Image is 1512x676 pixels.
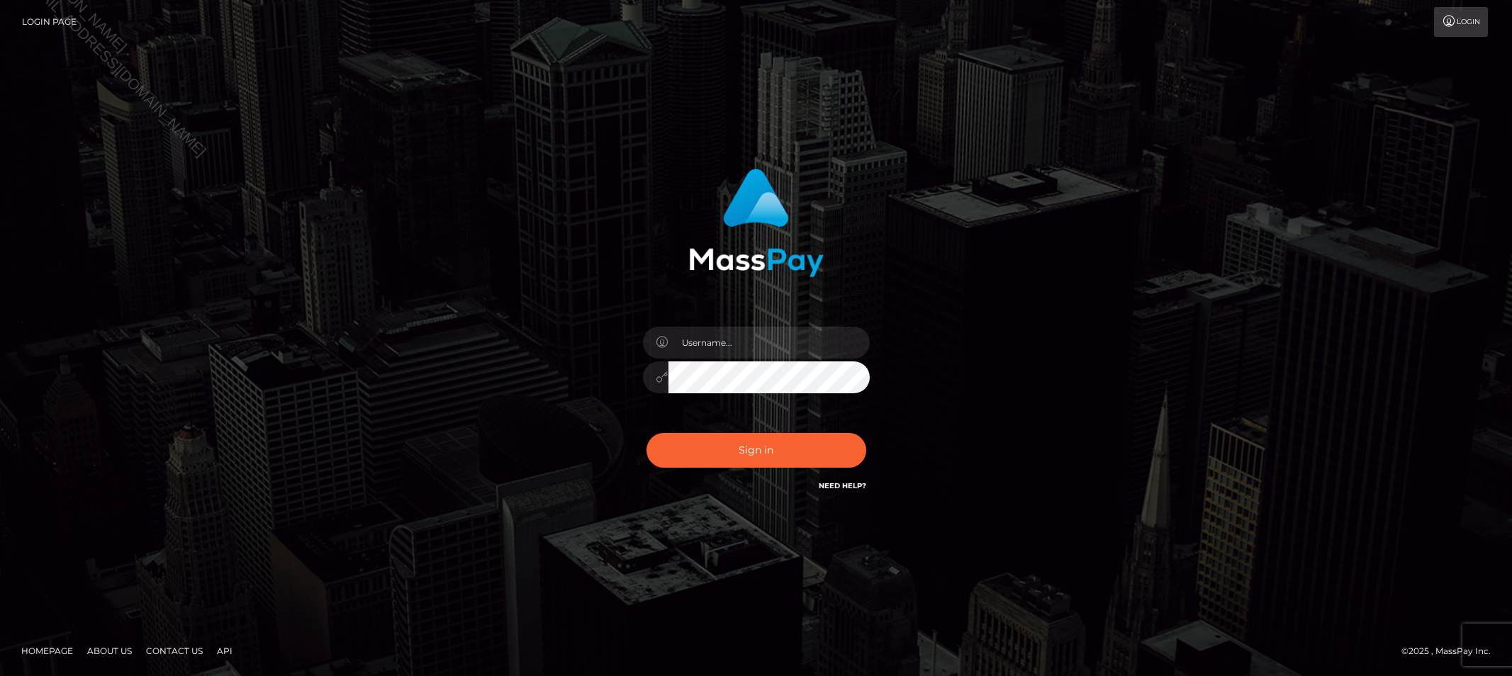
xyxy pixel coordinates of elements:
a: Contact Us [140,640,208,662]
a: Login [1434,7,1488,37]
div: © 2025 , MassPay Inc. [1401,643,1501,659]
img: MassPay Login [689,169,824,277]
input: Username... [668,327,870,359]
a: About Us [82,640,138,662]
a: Login Page [22,7,77,37]
a: Need Help? [819,481,866,490]
button: Sign in [646,433,866,468]
a: Homepage [16,640,79,662]
a: API [211,640,238,662]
